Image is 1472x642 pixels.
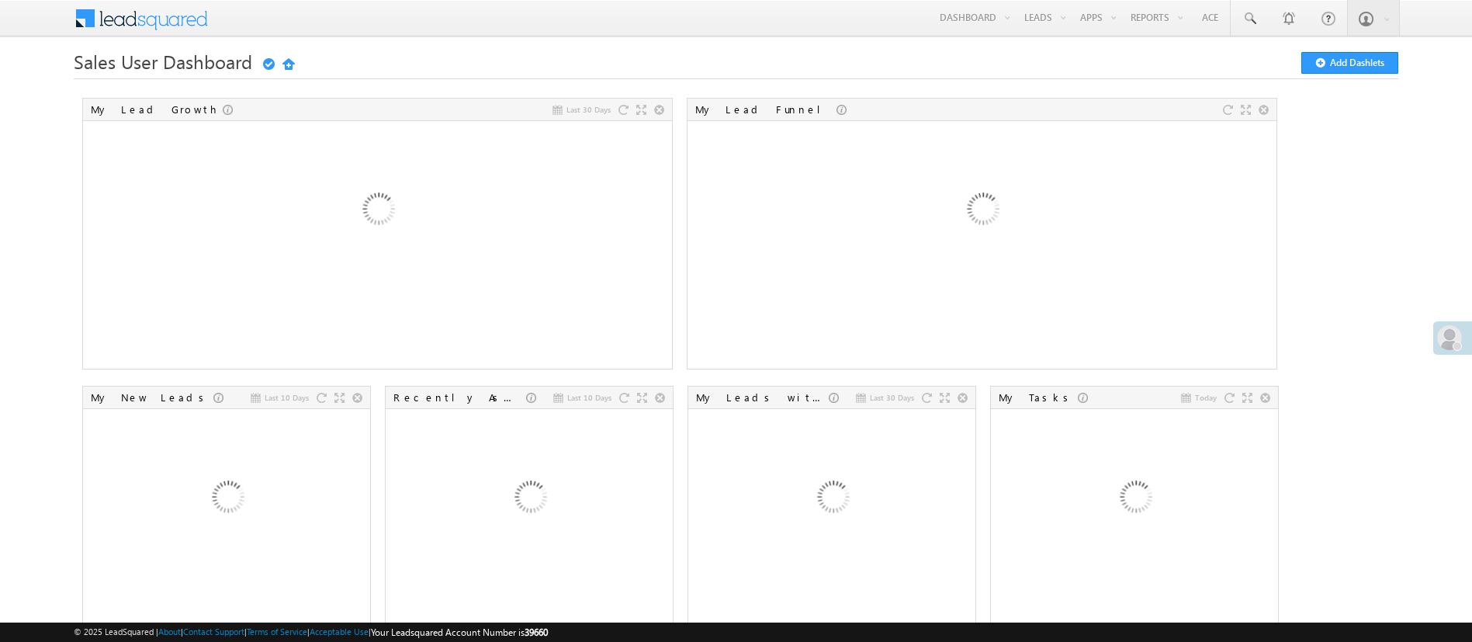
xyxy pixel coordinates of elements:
span: 39660 [525,626,548,638]
img: Loading... [294,128,461,295]
button: Add Dashlets [1301,52,1398,74]
span: Sales User Dashboard [74,49,252,74]
div: My Lead Funnel [695,102,836,116]
span: Today [1195,390,1217,404]
span: Last 30 Days [566,102,611,116]
div: My New Leads [91,390,213,404]
img: Loading... [144,416,310,583]
a: About [158,626,181,637]
img: Loading... [446,416,613,583]
div: My Tasks [999,390,1078,404]
a: Acceptable Use [310,626,369,637]
span: Last 10 Days [265,390,309,404]
img: Loading... [749,416,916,583]
span: Your Leadsquared Account Number is [371,626,548,638]
img: Loading... [1051,416,1218,583]
div: My Leads with Stage Change [696,390,829,404]
span: Last 10 Days [567,390,611,404]
a: Contact Support [183,626,244,637]
div: Recently Assigned Leads [393,390,526,404]
span: © 2025 LeadSquared | | | | | [74,625,548,640]
img: Loading... [899,128,1065,295]
a: Terms of Service [247,626,307,637]
span: Last 30 Days [870,390,914,404]
div: My Lead Growth [91,102,223,116]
